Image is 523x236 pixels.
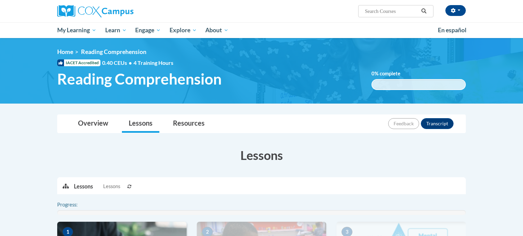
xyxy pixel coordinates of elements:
span: Lessons [103,183,120,190]
span: Reading Comprehension [57,70,222,88]
button: Feedback [388,118,419,129]
a: Resources [166,115,211,133]
p: Lessons [74,183,93,190]
a: Explore [165,22,201,38]
span: Reading Comprehension [81,48,146,55]
a: My Learning [53,22,101,38]
a: About [201,22,233,38]
span: En español [438,26,466,34]
span: Learn [105,26,127,34]
button: Account Settings [445,5,466,16]
a: Home [57,48,73,55]
span: 0.40 CEUs [102,59,133,67]
span: My Learning [57,26,96,34]
a: Cox Campus [57,5,187,17]
a: Learn [101,22,131,38]
span: • [129,59,132,66]
span: 4 Training Hours [133,59,173,66]
span: Engage [135,26,161,34]
a: Lessons [122,115,159,133]
img: Cox Campus [57,5,133,17]
button: Transcript [421,118,454,129]
span: About [205,26,228,34]
label: Progress: [57,201,96,208]
span: IACET Accredited [57,59,100,66]
h3: Lessons [57,147,466,164]
a: En español [433,23,471,37]
label: % complete [371,70,411,77]
div: Main menu [47,22,476,38]
span: Explore [170,26,197,34]
a: Overview [71,115,115,133]
span: 0 [371,71,375,76]
a: Engage [131,22,165,38]
input: Search Courses [364,7,419,15]
button: Search [419,7,429,15]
